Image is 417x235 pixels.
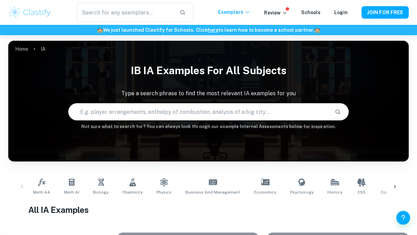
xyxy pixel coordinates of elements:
span: Biology [93,189,109,195]
span: Psychology [290,189,314,195]
span: Business and Management [185,189,240,195]
span: Math AI [64,189,79,195]
span: ESS [358,189,366,195]
img: Clastify logo [8,6,52,19]
span: Economics [254,189,276,195]
p: Type a search phrase to find the most relevant IA examples for you [8,89,409,98]
h1: All IA Examples [28,204,389,216]
span: Math AA [33,189,50,195]
button: Search [332,106,344,118]
span: Physics [156,189,172,195]
span: History [327,189,342,195]
a: Schools [301,10,321,15]
input: E.g. player arrangements, enthalpy of combustion, analysis of a big city... [69,102,329,121]
span: 🏫 [97,27,103,33]
a: here [208,27,218,33]
input: Search for any exemplars... [77,3,174,22]
span: 🏫 [314,27,320,33]
a: Login [334,10,348,15]
a: Home [15,44,28,54]
button: JOIN FOR FREE [362,6,409,19]
h6: We just launched Clastify for Schools. Click to learn how to become a school partner. [1,26,416,34]
h1: IB IA examples for all subjects [8,60,409,81]
p: IA [41,45,45,53]
span: Chemistry [122,189,143,195]
p: Review [264,9,287,17]
p: Exemplars [218,8,250,16]
button: Help and Feedback [396,211,410,225]
h6: Not sure what to search for? You can always look through our example Internal Assessments below f... [8,123,409,130]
